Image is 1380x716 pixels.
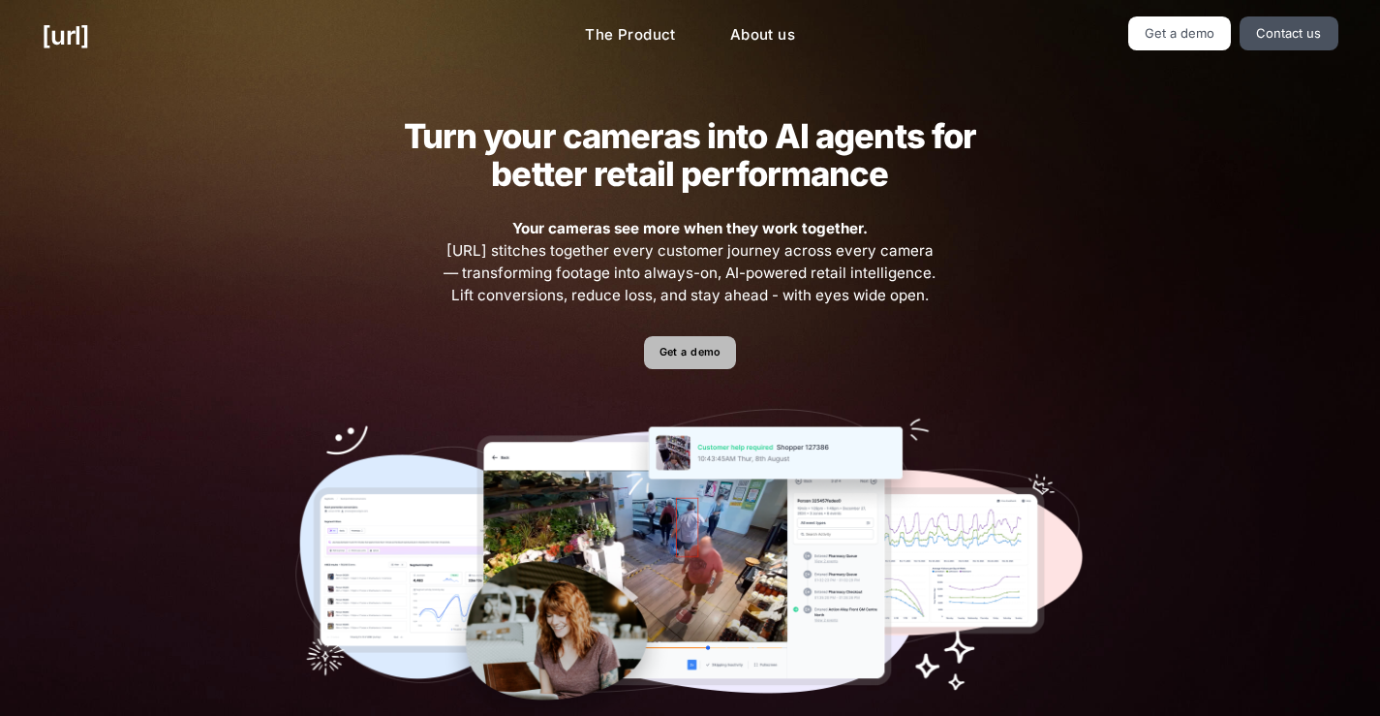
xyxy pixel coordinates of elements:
[644,336,736,370] a: Get a demo
[715,16,811,54] a: About us
[442,218,939,306] span: [URL] stitches together every customer journey across every camera — transforming footage into al...
[42,16,89,54] a: [URL]
[373,117,1006,193] h2: Turn your cameras into AI agents for better retail performance
[569,16,691,54] a: The Product
[512,219,868,237] strong: Your cameras see more when they work together.
[1128,16,1232,50] a: Get a demo
[1240,16,1338,50] a: Contact us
